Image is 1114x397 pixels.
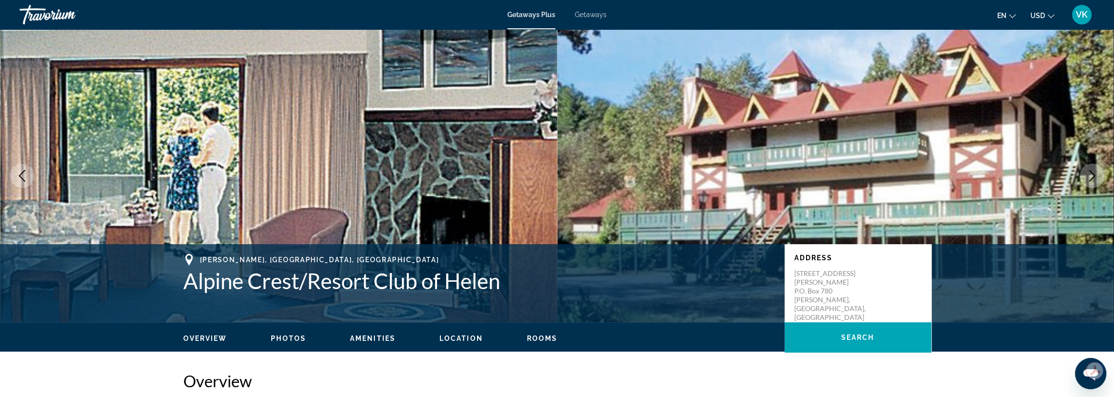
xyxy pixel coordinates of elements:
span: Search [841,334,874,341]
a: Getaways [575,11,607,19]
h2: Overview [183,371,931,391]
button: Photos [271,334,306,343]
button: Change currency [1030,8,1054,22]
a: Getaways Plus [507,11,555,19]
button: Amenities [350,334,395,343]
span: VK [1076,10,1088,20]
h1: Alpine Crest/Resort Club of Helen [183,268,775,293]
button: Overview [183,334,227,343]
span: Overview [183,334,227,342]
span: Rooms [527,334,558,342]
p: [STREET_ADDRESS][PERSON_NAME] P.O. Box 780 [PERSON_NAME], [GEOGRAPHIC_DATA], [GEOGRAPHIC_DATA] [794,269,873,322]
button: Search [785,322,931,353]
button: Previous image [10,164,34,188]
button: User Menu [1069,4,1094,25]
button: Rooms [527,334,558,343]
button: Next image [1080,164,1104,188]
a: Travorium [20,2,117,27]
span: Location [439,334,483,342]
span: Photos [271,334,306,342]
span: [PERSON_NAME], [GEOGRAPHIC_DATA], [GEOGRAPHIC_DATA] [200,256,439,264]
iframe: Button to launch messaging window [1075,358,1106,389]
p: Address [794,254,921,262]
button: Location [439,334,483,343]
span: USD [1030,12,1045,20]
span: Amenities [350,334,395,342]
button: Change language [997,8,1016,22]
span: en [997,12,1006,20]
